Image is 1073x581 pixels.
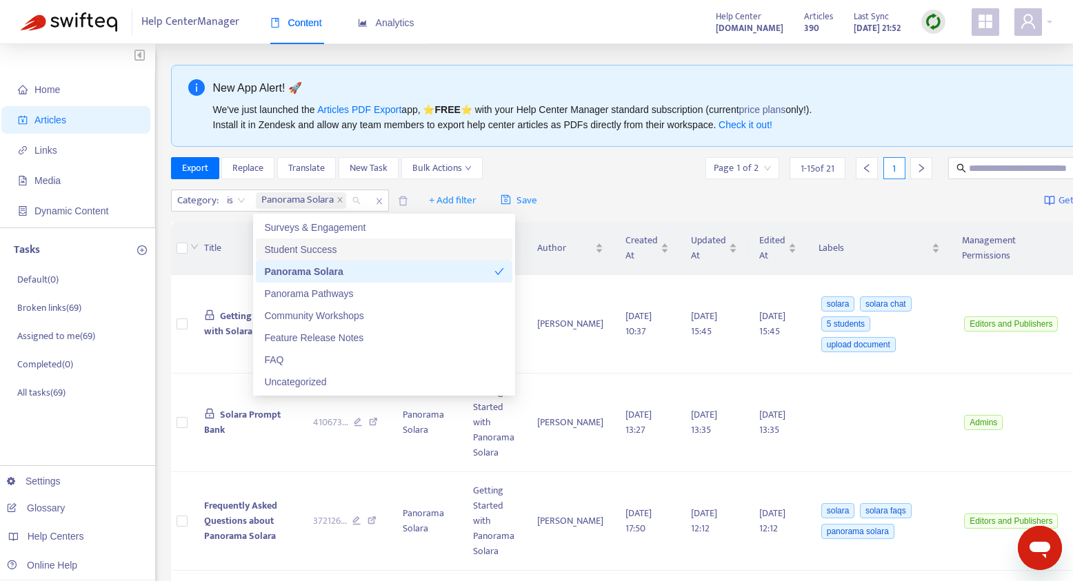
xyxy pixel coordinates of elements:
[261,192,334,209] span: Panorama Solara
[804,21,819,36] strong: 390
[34,175,61,186] span: Media
[821,337,896,352] span: upload document
[964,316,1058,332] span: Editors and Publishers
[860,503,912,518] span: solara faqs
[808,222,951,275] th: Labels
[337,196,343,205] span: close
[358,17,414,28] span: Analytics
[188,79,205,96] span: info-circle
[317,104,401,115] a: Articles PDF Export
[7,476,61,487] a: Settings
[883,157,905,179] div: 1
[204,308,285,339] span: Getting Started with Solara Chat
[171,157,219,179] button: Export
[204,309,215,320] span: lock
[716,9,761,24] span: Help Center
[821,524,894,539] span: panorama solara
[625,407,652,438] span: [DATE] 13:27
[691,505,717,536] span: [DATE] 12:12
[526,275,614,374] td: [PERSON_NAME]
[270,18,280,28] span: book
[182,161,208,176] span: Export
[18,85,28,94] span: home
[256,349,512,371] div: FAQ
[264,308,504,323] div: Community Workshops
[501,192,537,209] span: Save
[691,308,717,339] span: [DATE] 15:45
[434,104,460,115] b: FREE
[419,190,487,212] button: + Add filter
[759,505,785,536] span: [DATE] 12:12
[821,296,855,312] span: solara
[625,233,658,263] span: Created At
[137,245,147,255] span: plus-circle
[625,308,652,339] span: [DATE] 10:37
[172,190,221,211] span: Category :
[204,498,277,544] span: Frequently Asked Questions about Panorama Solara
[716,20,783,36] a: [DOMAIN_NAME]
[17,385,66,400] p: All tasks ( 69 )
[801,161,834,176] span: 1 - 15 of 21
[462,472,526,571] td: Getting Started with Panorama Solara
[739,104,786,115] a: price plans
[21,12,117,32] img: Swifteq
[691,233,726,263] span: Updated At
[370,193,388,210] span: close
[264,264,494,279] div: Panorama Solara
[264,286,504,301] div: Panorama Pathways
[34,145,57,156] span: Links
[18,206,28,216] span: container
[501,194,511,205] span: save
[17,300,81,315] p: Broken links ( 69 )
[691,407,717,438] span: [DATE] 13:35
[141,9,239,35] span: Help Center Manager
[190,243,199,251] span: down
[339,157,399,179] button: New Task
[398,196,408,206] span: delete
[232,161,263,176] span: Replace
[462,374,526,472] td: Getting Started with Panorama Solara
[264,242,504,257] div: Student Success
[256,261,512,283] div: Panorama Solara
[193,222,302,275] th: Title
[614,222,680,275] th: Created At
[204,407,281,438] span: Solara Prompt Bank
[854,9,889,24] span: Last Sync
[34,84,60,95] span: Home
[256,238,512,261] div: Student Success
[401,157,483,179] button: Bulk Actionsdown
[256,327,512,349] div: Feature Release Notes
[7,560,77,571] a: Online Help
[256,192,346,209] span: Panorama Solara
[277,157,336,179] button: Translate
[221,157,274,179] button: Replace
[358,18,368,28] span: area-chart
[759,308,785,339] span: [DATE] 15:45
[490,190,548,212] button: saveSave
[526,222,614,275] th: Author
[392,472,462,571] td: Panorama Solara
[18,145,28,155] span: link
[854,21,901,36] strong: [DATE] 21:52
[719,119,772,130] a: Check it out!
[748,222,808,275] th: Edited At
[1044,195,1055,206] img: image-link
[860,296,912,312] span: solara chat
[270,17,322,28] span: Content
[204,241,280,256] span: Title
[821,503,855,518] span: solara
[264,352,504,367] div: FAQ
[18,115,28,125] span: account-book
[14,242,40,258] p: Tasks
[256,305,512,327] div: Community Workshops
[821,316,870,332] span: 5 students
[264,374,504,389] div: Uncategorized
[264,330,504,345] div: Feature Release Notes
[288,161,325,176] span: Translate
[494,267,504,276] span: check
[412,161,472,176] span: Bulk Actions
[1018,526,1062,570] iframe: Button to launch messaging window
[759,233,785,263] span: Edited At
[625,505,652,536] span: [DATE] 17:50
[465,165,472,172] span: down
